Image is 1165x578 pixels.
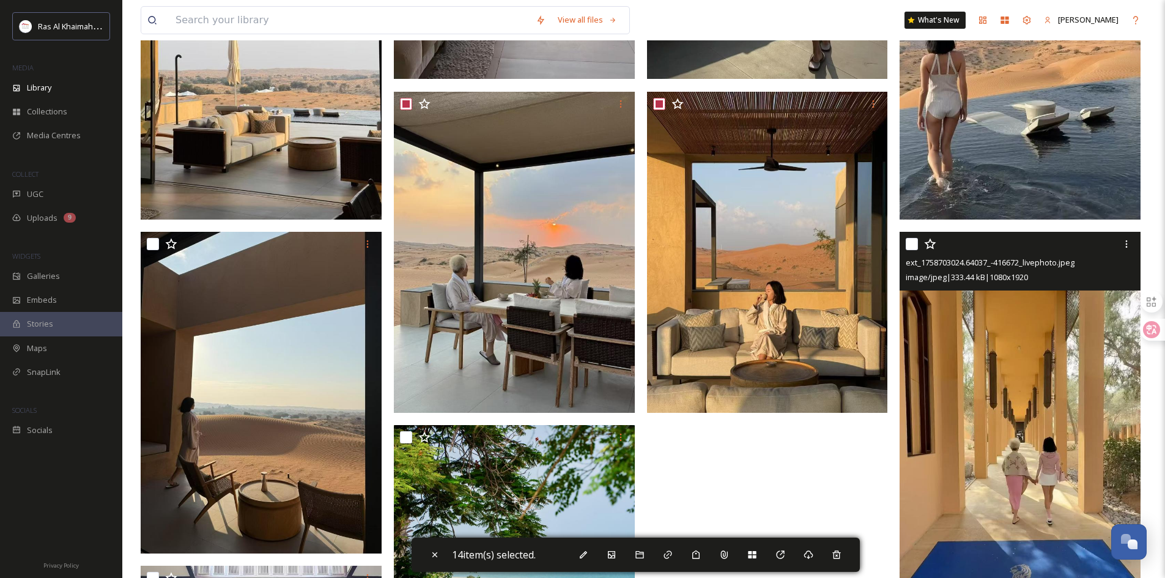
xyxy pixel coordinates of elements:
[647,92,888,413] img: ext_1758703024.638671_-416667_livephoto.jpeg
[552,8,623,32] a: View all files
[27,188,43,200] span: UGC
[43,561,79,569] span: Privacy Policy
[27,130,81,141] span: Media Centres
[12,251,40,261] span: WIDGETS
[27,82,51,94] span: Library
[1058,14,1119,25] span: [PERSON_NAME]
[169,7,530,34] input: Search your library
[27,318,53,330] span: Stories
[27,212,57,224] span: Uploads
[1111,524,1147,560] button: Open Chat
[27,424,53,436] span: Socials
[20,20,32,32] img: Logo_RAKTDA_RGB-01.png
[141,232,382,553] img: ext_1758703025.298036_-416666_livephoto.jpeg
[38,20,211,32] span: Ras Al Khaimah Tourism Development Authority
[904,12,966,29] a: What's New
[64,213,76,223] div: 9
[1038,8,1125,32] a: [PERSON_NAME]
[27,294,57,306] span: Embeds
[27,270,60,282] span: Galleries
[906,257,1074,268] span: ext_1758703024.64037_-416672_livephoto.jpeg
[43,557,79,572] a: Privacy Policy
[12,169,39,179] span: COLLECT
[394,92,635,413] img: ext_1758703024.661019_-416670_livephoto.jpeg
[452,548,536,561] span: 14 item(s) selected.
[27,343,47,354] span: Maps
[12,406,37,415] span: SOCIALS
[906,272,1028,283] span: image/jpeg | 333.44 kB | 1080 x 1920
[27,366,61,378] span: SnapLink
[27,106,67,117] span: Collections
[12,63,34,72] span: MEDIA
